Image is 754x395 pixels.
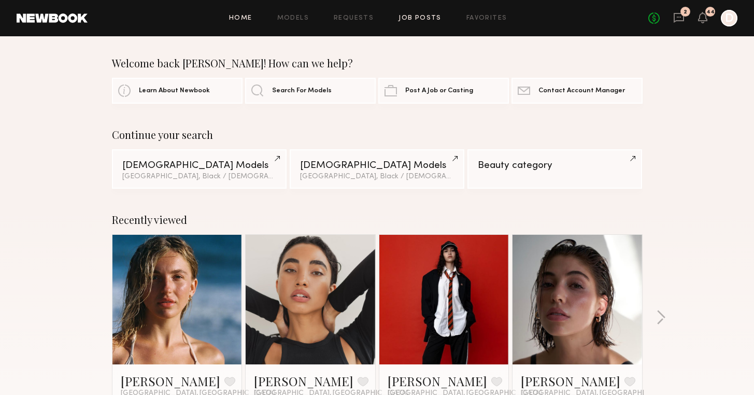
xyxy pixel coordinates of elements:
span: Learn About Newbook [139,88,210,94]
span: Search For Models [272,88,332,94]
div: [GEOGRAPHIC_DATA], Black / [DEMOGRAPHIC_DATA] [300,173,454,180]
a: Beauty category [467,149,642,189]
a: Favorites [466,15,507,22]
div: [DEMOGRAPHIC_DATA] Models [122,161,276,171]
div: Recently viewed [112,214,643,226]
a: [PERSON_NAME] [121,373,220,389]
a: [DEMOGRAPHIC_DATA] Models[GEOGRAPHIC_DATA], Black / [DEMOGRAPHIC_DATA] [112,149,287,189]
a: Contact Account Manager [511,78,642,104]
a: [PERSON_NAME] [388,373,487,389]
div: 44 [706,9,715,15]
div: 2 [684,9,687,15]
a: Post A Job or Casting [378,78,509,104]
a: D [721,10,737,26]
div: [GEOGRAPHIC_DATA], Black / [DEMOGRAPHIC_DATA] [122,173,276,180]
a: 2 [673,12,685,25]
a: [PERSON_NAME] [521,373,620,389]
a: Requests [334,15,374,22]
div: Continue your search [112,129,643,141]
div: Beauty category [478,161,632,171]
div: [DEMOGRAPHIC_DATA] Models [300,161,454,171]
a: Search For Models [245,78,376,104]
a: [DEMOGRAPHIC_DATA] Models[GEOGRAPHIC_DATA], Black / [DEMOGRAPHIC_DATA] [290,149,464,189]
a: Job Posts [399,15,442,22]
span: Post A Job or Casting [405,88,473,94]
div: Welcome back [PERSON_NAME]! How can we help? [112,57,643,69]
a: [PERSON_NAME] [254,373,353,389]
span: Contact Account Manager [538,88,625,94]
a: Learn About Newbook [112,78,243,104]
a: Models [277,15,309,22]
a: Home [229,15,252,22]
